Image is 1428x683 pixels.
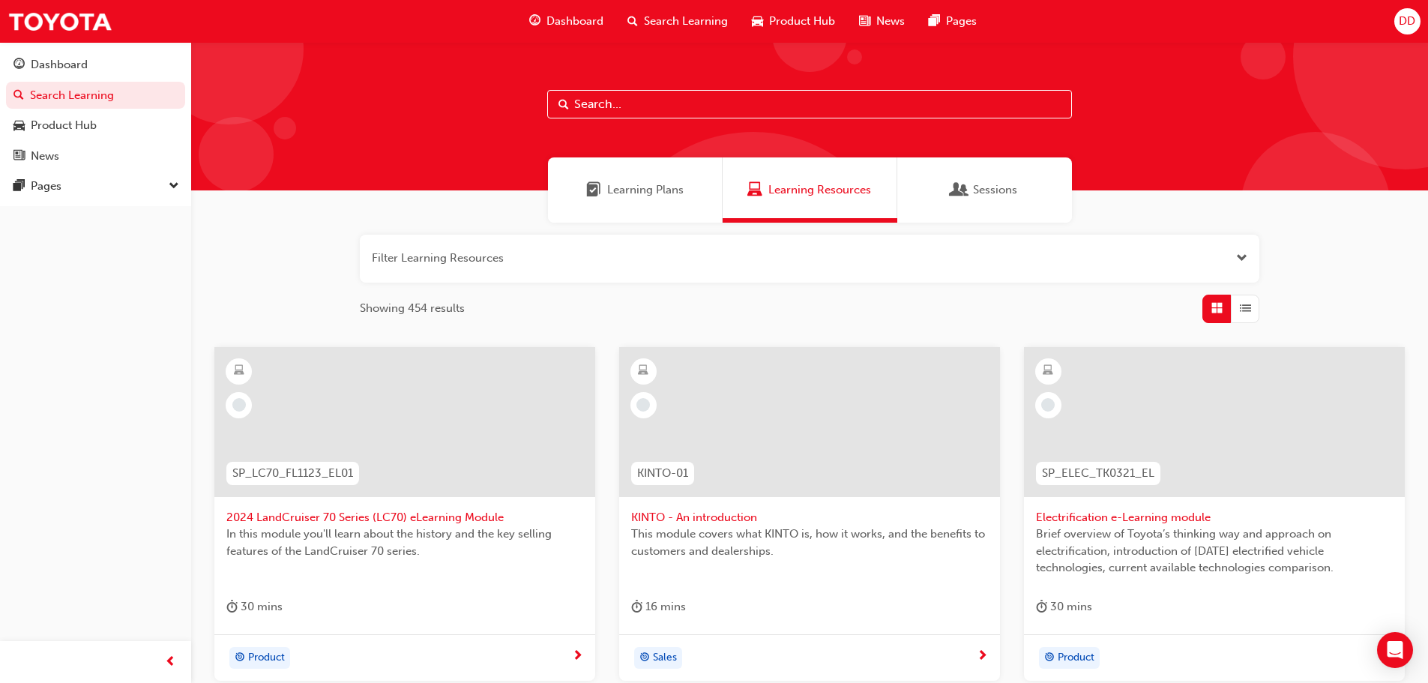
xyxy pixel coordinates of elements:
[847,6,917,37] a: news-iconNews
[631,526,988,559] span: This module covers what KINTO is, how it works, and the benefits to customers and dealerships.
[586,181,601,199] span: Learning Plans
[226,526,583,559] span: In this module you'll learn about the history and the key selling features of the LandCruiser 70 ...
[6,51,185,79] a: Dashboard
[558,96,569,113] span: Search
[235,649,245,668] span: target-icon
[929,12,940,31] span: pages-icon
[946,13,977,30] span: Pages
[31,117,97,134] div: Product Hub
[769,13,835,30] span: Product Hub
[232,398,246,412] span: learningRecordVerb_NONE-icon
[636,398,650,412] span: learningRecordVerb_NONE-icon
[607,181,684,199] span: Learning Plans
[169,177,179,196] span: down-icon
[1036,598,1047,616] span: duration-icon
[548,157,723,223] a: Learning PlansLearning Plans
[752,12,763,31] span: car-icon
[1024,347,1405,682] a: SP_ELEC_TK0321_ELElectrification e-Learning moduleBrief overview of Toyota’s thinking way and app...
[1058,649,1094,667] span: Product
[6,112,185,139] a: Product Hub
[876,13,905,30] span: News
[638,361,648,381] span: learningResourceType_ELEARNING-icon
[7,4,112,38] img: Trak
[13,89,24,103] span: search-icon
[546,13,603,30] span: Dashboard
[547,90,1072,118] input: Search...
[637,465,688,482] span: KINTO-01
[360,300,465,317] span: Showing 454 results
[517,6,615,37] a: guage-iconDashboard
[747,181,762,199] span: Learning Resources
[529,12,540,31] span: guage-icon
[234,361,244,381] span: learningResourceType_ELEARNING-icon
[740,6,847,37] a: car-iconProduct Hub
[1211,300,1223,317] span: Grid
[226,598,238,616] span: duration-icon
[1041,398,1055,412] span: learningRecordVerb_NONE-icon
[31,148,59,165] div: News
[973,181,1017,199] span: Sessions
[1394,8,1421,34] button: DD
[631,509,988,526] span: KINTO - An introduction
[1043,361,1053,381] span: learningResourceType_ELEARNING-icon
[1377,632,1413,668] div: Open Intercom Messenger
[653,649,677,667] span: Sales
[1036,526,1393,577] span: Brief overview of Toyota’s thinking way and approach on electrification, introduction of [DATE] e...
[1036,509,1393,526] span: Electrification e-Learning module
[6,172,185,200] button: Pages
[31,178,61,195] div: Pages
[859,12,870,31] span: news-icon
[631,598,642,616] span: duration-icon
[13,150,25,163] span: news-icon
[952,181,967,199] span: Sessions
[768,181,871,199] span: Learning Resources
[6,142,185,170] a: News
[1044,649,1055,668] span: target-icon
[1036,598,1092,616] div: 30 mins
[13,180,25,193] span: pages-icon
[13,119,25,133] span: car-icon
[1236,250,1247,267] button: Open the filter
[226,598,283,616] div: 30 mins
[248,649,285,667] span: Product
[615,6,740,37] a: search-iconSearch Learning
[977,650,988,664] span: next-icon
[723,157,897,223] a: Learning ResourcesLearning Resources
[1399,13,1415,30] span: DD
[232,465,353,482] span: SP_LC70_FL1123_EL01
[6,48,185,172] button: DashboardSearch LearningProduct HubNews
[226,509,583,526] span: 2024 LandCruiser 70 Series (LC70) eLearning Module
[627,12,638,31] span: search-icon
[572,650,583,664] span: next-icon
[214,347,595,682] a: SP_LC70_FL1123_EL012024 LandCruiser 70 Series (LC70) eLearning ModuleIn this module you'll learn ...
[917,6,989,37] a: pages-iconPages
[619,347,1000,682] a: KINTO-01KINTO - An introductionThis module covers what KINTO is, how it works, and the benefits t...
[897,157,1072,223] a: SessionsSessions
[13,58,25,72] span: guage-icon
[6,82,185,109] a: Search Learning
[644,13,728,30] span: Search Learning
[31,56,88,73] div: Dashboard
[1042,465,1154,482] span: SP_ELEC_TK0321_EL
[165,653,176,672] span: prev-icon
[1240,300,1251,317] span: List
[631,598,686,616] div: 16 mins
[639,649,650,668] span: target-icon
